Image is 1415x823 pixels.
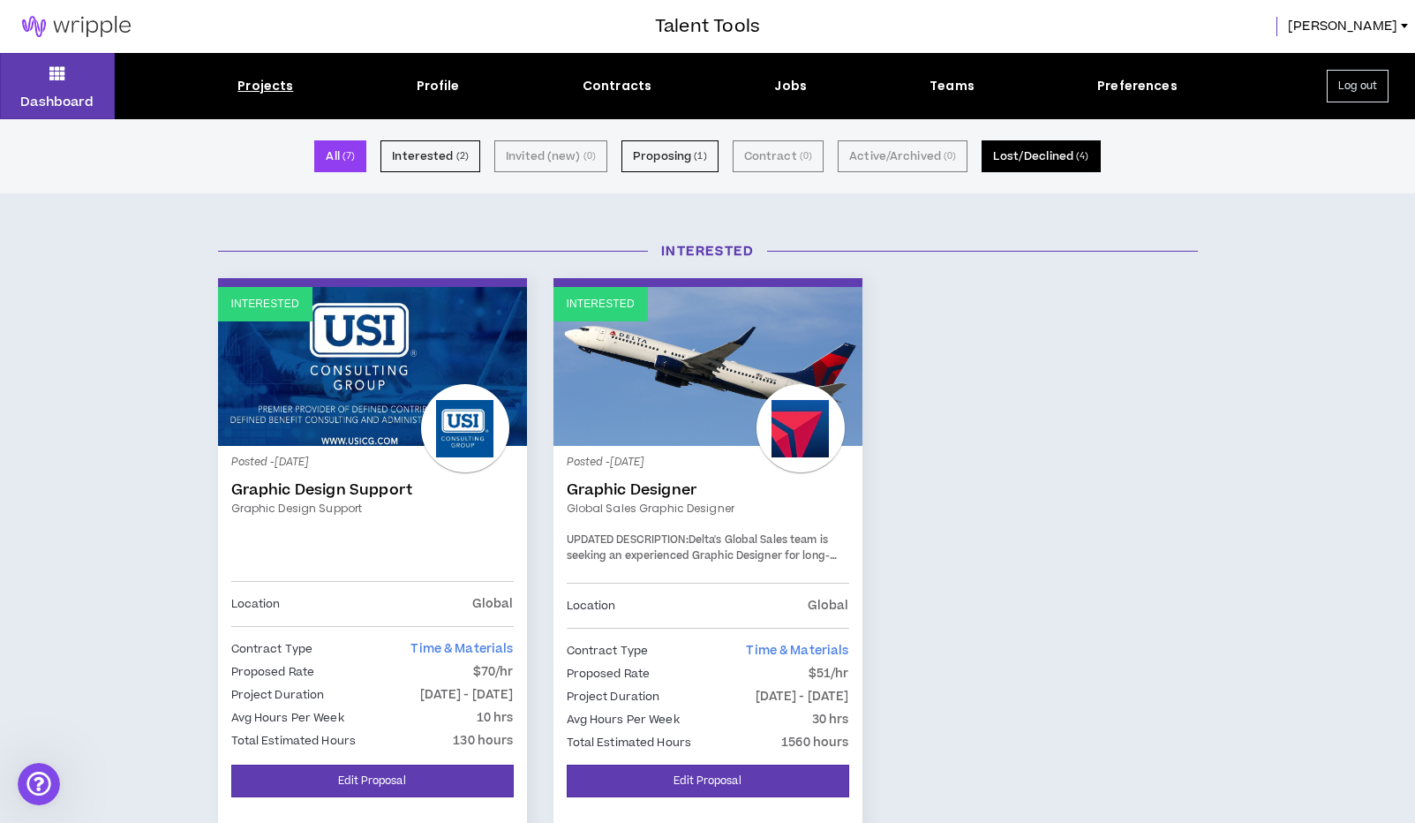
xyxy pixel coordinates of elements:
small: ( 0 ) [583,148,596,164]
p: Total Estimated Hours [567,733,692,752]
p: 10 hrs [477,708,514,728]
p: Proposed Rate [231,662,315,682]
p: 1560 hours [781,733,848,752]
p: $70/hr [473,662,514,682]
small: ( 2 ) [456,148,469,164]
div: Hi [PERSON_NAME], the Delta team has selected one designer to start the first project but you are... [28,292,275,361]
div: Good Morning! =) [78,112,325,130]
div: Profile [417,77,460,95]
p: Posted - [DATE] [567,455,849,471]
span: [PERSON_NAME] [1288,17,1397,36]
a: Interested [218,287,527,446]
p: Contract Type [567,641,649,661]
h3: Interested [205,242,1211,260]
div: Gabriella says… [14,282,339,404]
span: Time & Materials [410,640,513,658]
button: Gif picker [56,578,70,593]
p: Location [231,594,281,614]
button: Send a message… [303,571,331,600]
button: go back [11,7,45,41]
small: ( 1 ) [694,148,706,164]
p: Active [DATE] [86,22,163,40]
p: [DATE] - [DATE] [756,687,849,706]
small: ( 4 ) [1076,148,1088,164]
div: Just wanted to see whether you have an update on the "Presentation Deck Designers (2-3)" roles wi... [78,139,325,191]
p: Contract Type [231,639,313,659]
div: Gabriella says… [14,241,339,282]
b: Gabriella [98,246,152,259]
small: ( 0 ) [800,148,812,164]
button: Invited (new) (0) [494,140,607,172]
a: Interested [553,287,862,446]
button: Start recording [112,578,126,593]
div: Thanks, [78,199,325,216]
div: Profile image for Gabriella [75,244,93,261]
div: Preferences [1097,77,1178,95]
p: 30 hrs [812,710,849,729]
button: Interested (2) [380,140,480,172]
a: Global Sales Graphic Designer [567,501,849,517]
a: Graphic Designer [567,481,849,499]
div: Hi [PERSON_NAME], the Delta team has selected one designer to start the first project but you are... [14,282,290,372]
a: Edit Proposal [231,765,514,797]
button: Emoji picker [27,578,41,593]
button: Contract (0) [733,140,824,172]
div: Jobs [774,77,807,95]
p: Location [567,596,616,615]
div: Contracts [583,77,651,95]
h1: Gabriella [86,9,148,22]
p: 130 hours [453,731,513,751]
a: Graphic Design Support [231,481,514,499]
button: Log out [1327,70,1389,102]
div: Good Morning! =)Just wanted to see whether you have an update on the "Presentation Deck Designers... [64,102,339,227]
p: Interested [567,296,635,313]
p: Dashboard [20,93,94,111]
a: Edit Proposal [567,765,849,797]
small: ( 0 ) [944,148,956,164]
p: Proposed Rate [567,664,651,683]
button: Active/Archived (0) [838,140,967,172]
div: Profile image for Gabriella [50,10,79,38]
div: Thanks, [PERSON_NAME]. Fingers crossed. =) [64,404,339,459]
p: Total Estimated Hours [231,731,357,751]
textarea: Message… [15,541,338,571]
p: Avg Hours Per Week [231,708,344,728]
p: Global [808,596,849,615]
div: Thanks, [PERSON_NAME]. Fingers crossed. =) [78,414,325,449]
small: ( 7 ) [342,148,355,164]
button: Proposing (1) [621,140,719,172]
div: Gabriella • [DATE] [28,375,126,386]
p: Posted - [DATE] [231,455,514,471]
button: Home [276,7,310,41]
p: Global [472,594,514,614]
iframe: Intercom live chat [18,763,60,805]
button: All (7) [314,140,366,172]
a: Graphic Design Support [231,501,514,517]
span: Delta's Global Sales team is seeking an experienced Graphic Designer for long-term contract suppo... [567,532,841,625]
div: Teams [930,77,975,95]
strong: UPDATED DESCRIPTION: [567,532,689,547]
p: Avg Hours Per Week [567,710,680,729]
h3: Talent Tools [655,13,760,40]
p: [DATE] - [DATE] [420,685,514,705]
div: Close [310,7,342,39]
span: Time & Materials [746,642,848,660]
button: Lost/Declined (4) [982,140,1100,172]
p: $51/hr [809,664,849,683]
div: joined the conversation [98,245,278,260]
p: Project Duration [567,687,660,706]
div: user says… [14,404,339,480]
p: Interested [231,296,299,313]
p: Project Duration [231,685,325,705]
button: Upload attachment [84,578,98,593]
div: user says… [14,102,339,241]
